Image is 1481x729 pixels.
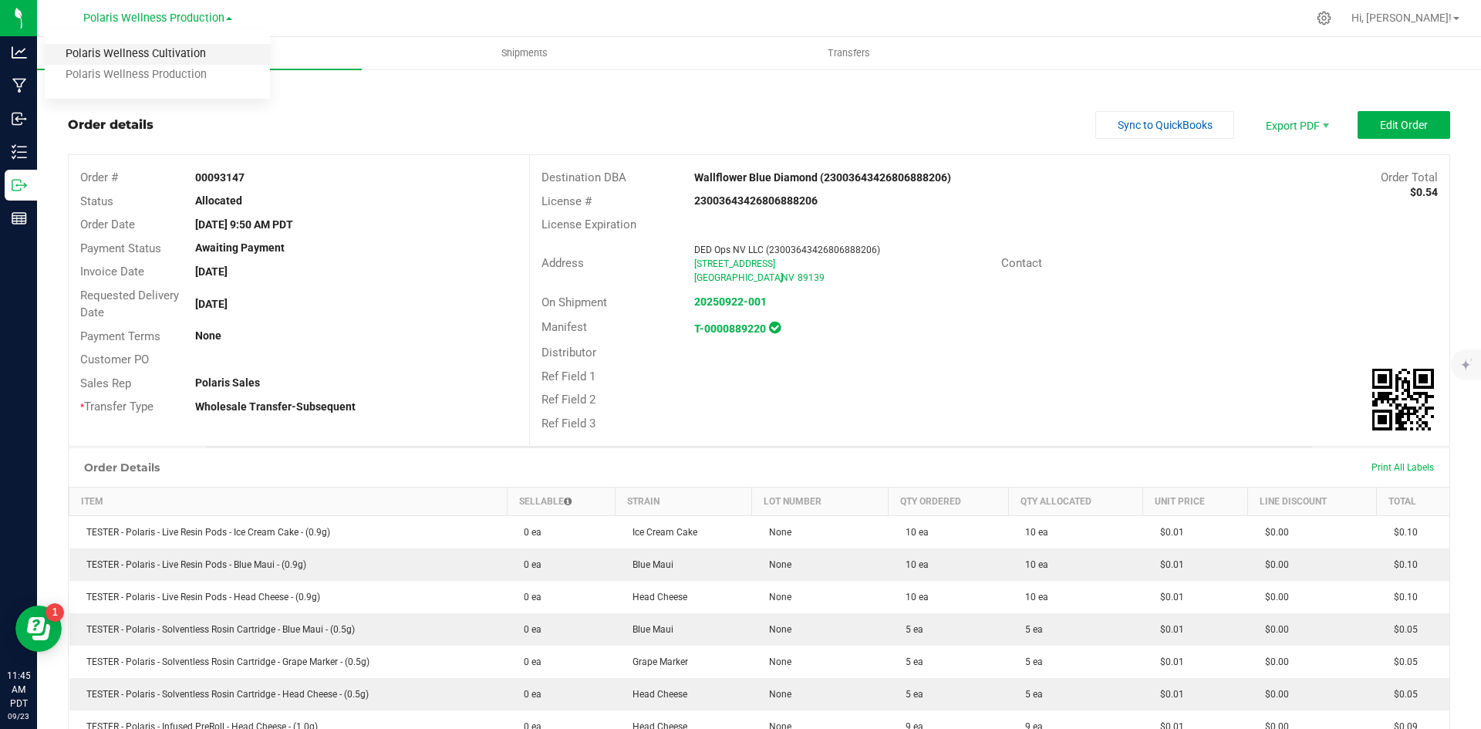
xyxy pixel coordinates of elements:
[195,400,356,413] strong: Wholesale Transfer-Subsequent
[195,194,242,207] strong: Allocated
[1001,256,1042,270] span: Contact
[84,461,160,474] h1: Order Details
[1152,527,1184,538] span: $0.01
[12,45,27,60] inline-svg: Analytics
[898,656,923,667] span: 5 ea
[45,44,270,65] a: Polaris Wellness Cultivation
[541,370,595,383] span: Ref Field 1
[1257,559,1289,570] span: $0.00
[807,46,891,60] span: Transfers
[1017,527,1048,538] span: 10 ea
[12,111,27,127] inline-svg: Inbound
[195,265,228,278] strong: [DATE]
[1008,488,1142,516] th: Qty Allocated
[1372,369,1434,430] img: Scan me!
[195,241,285,254] strong: Awaiting Payment
[195,298,228,310] strong: [DATE]
[1017,656,1043,667] span: 5 ea
[1095,111,1234,139] button: Sync to QuickBooks
[80,218,135,231] span: Order Date
[516,624,541,635] span: 0 ea
[1017,624,1043,635] span: 5 ea
[1250,111,1342,139] li: Export PDF
[80,400,153,413] span: Transfer Type
[1386,592,1418,602] span: $0.10
[616,488,752,516] th: Strain
[898,527,929,538] span: 10 ea
[79,527,330,538] span: TESTER - Polaris - Live Resin Pods - Ice Cream Cake - (0.9g)
[541,170,626,184] span: Destination DBA
[694,322,766,335] strong: T-0000889220
[1152,689,1184,700] span: $0.01
[1386,527,1418,538] span: $0.10
[781,272,794,283] span: NV
[898,624,923,635] span: 5 ea
[1386,559,1418,570] span: $0.10
[37,37,362,69] a: Orders
[79,592,320,602] span: TESTER - Polaris - Live Resin Pods - Head Cheese - (0.9g)
[80,353,149,366] span: Customer PO
[1386,656,1418,667] span: $0.05
[541,346,596,359] span: Distributor
[761,656,791,667] span: None
[761,592,791,602] span: None
[80,329,160,343] span: Payment Terms
[898,559,929,570] span: 10 ea
[69,488,508,516] th: Item
[1257,592,1289,602] span: $0.00
[625,592,687,602] span: Head Cheese
[694,245,880,255] span: DED Ops NV LLC (23003643426806888206)
[80,376,131,390] span: Sales Rep
[516,527,541,538] span: 0 ea
[12,78,27,93] inline-svg: Manufacturing
[1386,624,1418,635] span: $0.05
[541,194,592,208] span: License #
[1314,11,1334,25] div: Manage settings
[79,559,306,570] span: TESTER - Polaris - Live Resin Pods - Blue Maui - (0.9g)
[80,241,161,255] span: Payment Status
[769,319,781,336] span: In Sync
[1257,624,1289,635] span: $0.00
[1152,656,1184,667] span: $0.01
[1118,119,1213,131] span: Sync to QuickBooks
[1257,656,1289,667] span: $0.00
[1257,527,1289,538] span: $0.00
[694,194,818,207] strong: 23003643426806888206
[80,170,118,184] span: Order #
[1017,559,1048,570] span: 10 ea
[761,527,791,538] span: None
[541,218,636,231] span: License Expiration
[1017,592,1048,602] span: 10 ea
[541,295,607,309] span: On Shipment
[625,624,673,635] span: Blue Maui
[1372,369,1434,430] qrcode: 00093147
[625,656,688,667] span: Grape Marker
[780,272,781,283] span: ,
[1351,12,1452,24] span: Hi, [PERSON_NAME]!
[1380,119,1428,131] span: Edit Order
[1152,624,1184,635] span: $0.01
[1381,170,1438,184] span: Order Total
[68,116,153,134] div: Order details
[516,656,541,667] span: 0 ea
[898,689,923,700] span: 5 ea
[1248,488,1377,516] th: Line Discount
[1152,559,1184,570] span: $0.01
[898,592,929,602] span: 10 ea
[362,37,687,69] a: Shipments
[694,272,783,283] span: [GEOGRAPHIC_DATA]
[694,295,767,308] strong: 20250922-001
[195,329,221,342] strong: None
[195,376,260,389] strong: Polaris Sales
[625,559,673,570] span: Blue Maui
[541,417,595,430] span: Ref Field 3
[541,393,595,407] span: Ref Field 2
[761,624,791,635] span: None
[798,272,825,283] span: 89139
[1143,488,1248,516] th: Unit Price
[80,194,113,208] span: Status
[15,606,62,652] iframe: Resource center
[1152,592,1184,602] span: $0.01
